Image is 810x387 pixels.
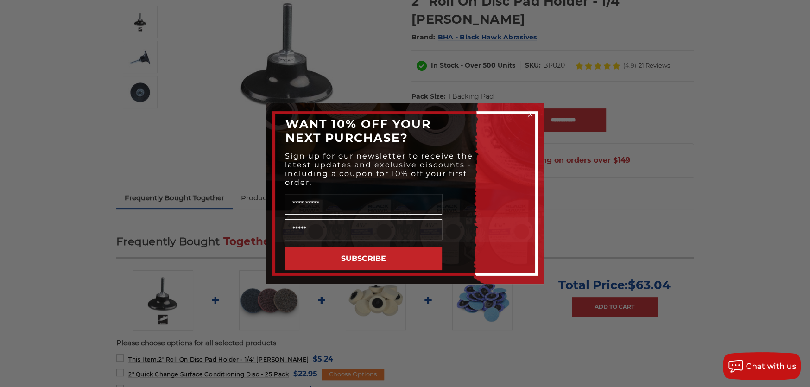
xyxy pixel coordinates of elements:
input: Email [285,219,442,240]
button: Chat with us [723,352,801,380]
span: Chat with us [746,362,796,371]
button: Close dialog [525,110,535,119]
span: WANT 10% OFF YOUR NEXT PURCHASE? [285,117,431,145]
button: SUBSCRIBE [285,247,442,270]
span: Sign up for our newsletter to receive the latest updates and exclusive discounts - including a co... [285,152,473,187]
